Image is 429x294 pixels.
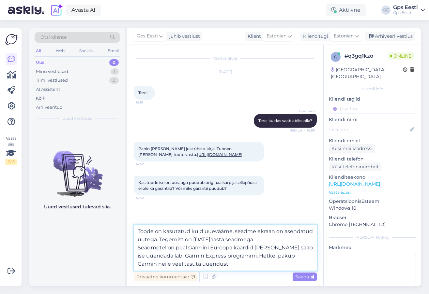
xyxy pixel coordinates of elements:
[329,156,416,162] p: Kliendi telefon
[62,116,93,121] span: Uued vestlused
[137,33,158,40] span: Gps Eesti
[111,68,119,75] div: 1
[66,5,101,16] a: Avasta AI
[326,4,366,16] div: Aktiivne
[329,234,416,240] div: [PERSON_NAME]
[329,144,375,153] div: Küsi meiliaadressi
[136,196,160,201] span: 14:58
[334,54,337,59] span: q
[393,10,418,15] div: Gps Eesti
[134,225,317,271] textarea: Toode on kasutatud kuid uueväärne, seadme ekraan on asendatud uutega. Tegemist on [DATE]aasta sea...
[36,95,45,102] div: Kõik
[138,180,258,191] span: Kas toode ise on uus, aga puudub originaalkarp ja sellepärast ei ole ka garantiid? Või miks garan...
[329,174,416,181] p: Klienditeekond
[134,273,197,281] div: Privaatne kommentaar
[35,47,42,55] div: All
[365,32,415,41] div: Arhiveeri vestlus
[36,104,63,111] div: Arhiveeritud
[134,69,317,75] div: [DATE]
[329,189,416,195] p: Vaata edasi ...
[267,33,286,40] span: Estonian
[36,59,44,66] div: Uus
[329,96,416,103] p: Kliendi tag'id
[388,52,414,60] span: Online
[36,68,68,75] div: Minu vestlused
[138,90,147,95] span: Tere!
[167,33,200,40] div: juhib vestlust
[329,244,416,251] p: Märkmed
[345,52,388,60] div: # q3gq1kzo
[109,77,119,84] div: 0
[44,203,111,210] p: Uued vestlused tulevad siia.
[329,221,416,228] p: Chrome [TECHNICAL_ID]
[258,118,312,123] span: Tere, kuidas saab abiks olla?
[334,33,354,40] span: Estonian
[329,181,380,187] a: [URL][DOMAIN_NAME]
[329,214,416,221] p: Brauser
[329,126,408,133] input: Lisa nimi
[329,205,416,212] p: Windows 10
[393,5,425,15] a: Gps EestiGps Eesti
[5,159,17,165] div: 2 / 3
[295,274,314,280] span: Saada
[5,33,18,46] img: Askly Logo
[36,86,60,93] div: AI Assistent
[393,5,418,10] div: Gps Eesti
[109,59,119,66] div: 0
[40,34,67,41] span: Otsi kliente
[329,162,381,171] div: Küsi telefoninumbrit
[29,139,125,198] img: No chats
[136,162,160,167] span: 14:57
[78,47,94,55] div: Socials
[329,137,416,144] p: Kliendi email
[245,33,261,40] div: Klient
[50,3,63,17] img: explore-ai
[331,66,403,80] div: [GEOGRAPHIC_DATA], [GEOGRAPHIC_DATA]
[136,100,160,105] span: 14:51
[134,55,317,61] div: Vestlus algas
[329,116,416,123] p: Kliendi nimi
[138,146,242,157] span: Panin [PERSON_NAME] just ühe e-kirja. Tunnen [PERSON_NAME] toote vastu:
[106,47,120,55] div: Email
[197,152,242,157] a: [URL][DOMAIN_NAME]
[329,198,416,205] p: Operatsioonisüsteem
[329,104,416,114] input: Lisa tag
[290,109,315,114] span: Gps Eesti
[54,47,66,55] div: Web
[5,135,17,165] div: Vaata siia
[329,86,416,92] div: Kliendi info
[300,33,328,40] div: Klienditugi
[36,77,68,84] div: Tiimi vestlused
[289,128,315,133] span: Nähtud ✓ 14:55
[381,6,391,15] div: GE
